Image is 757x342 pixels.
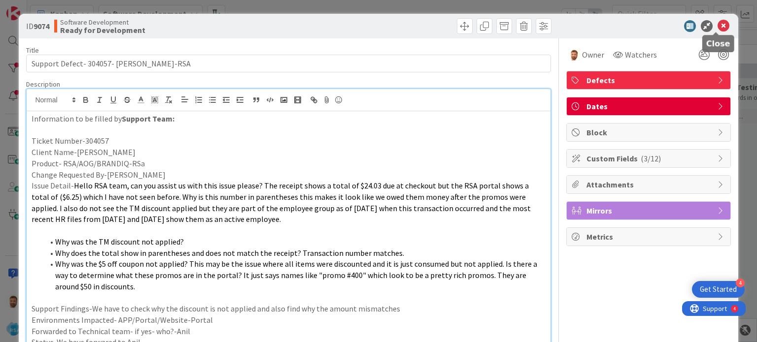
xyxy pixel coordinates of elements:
[586,179,713,190] span: Attachments
[26,20,49,32] span: ID
[586,100,713,112] span: Dates
[706,39,730,48] h5: Close
[51,4,54,12] div: 4
[55,237,184,247] span: Why was the TM discount not applied?
[26,80,60,89] span: Description
[32,314,545,326] p: Environments Impacted- APP/Portal/Website-Portal
[122,114,174,124] strong: Support Team:
[700,284,737,294] div: Get Started
[32,113,545,124] p: Information to be filled by
[568,49,580,61] img: AS
[586,126,713,138] span: Block
[55,248,404,258] span: Why does the total show in parentheses and does not match the receipt? Transaction number matches.
[60,26,145,34] b: Ready for Development
[582,49,604,61] span: Owner
[32,180,545,225] p: Issue Detail-
[586,231,713,243] span: Metrics
[60,18,145,26] span: Software Development
[736,279,745,287] div: 4
[586,205,713,217] span: Mirrors
[641,154,661,163] span: ( 3/12 )
[32,303,545,314] p: Support Findings-We have to check why the discount is not applied and also find why the amount mi...
[55,259,539,291] span: Why was the $5 off coupon not applied? This may be the issue where all items were discounted and ...
[34,21,49,31] b: 9074
[586,153,713,164] span: Custom Fields
[26,46,39,55] label: Title
[625,49,657,61] span: Watchers
[21,1,45,13] span: Support
[26,55,551,72] input: type card name here...
[32,135,545,147] p: Ticket Number-304057
[32,169,545,181] p: Change Requested By-[PERSON_NAME]
[32,147,545,158] p: Client Name-[PERSON_NAME]
[32,326,545,337] p: Forwarded to Technical team- if yes- who?-Anil
[32,158,545,169] p: Product- RSA/AOG/BRANDIQ-RSa
[586,74,713,86] span: Defects
[32,181,532,224] span: Hello RSA team, can you assist us with this issue please? The receipt shows a total of $24.03 due...
[692,281,745,298] div: Open Get Started checklist, remaining modules: 4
